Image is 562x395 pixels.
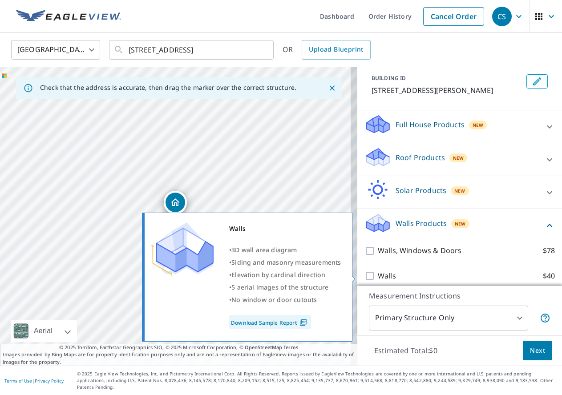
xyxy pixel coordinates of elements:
div: CS [492,7,512,26]
img: Premium [151,222,214,276]
div: [GEOGRAPHIC_DATA] [11,37,100,62]
p: Full House Products [396,119,465,130]
a: OpenStreetMap [245,344,282,351]
p: [STREET_ADDRESS][PERSON_NAME] [372,85,523,96]
span: New [455,220,466,227]
div: Solar ProductsNew [364,180,555,205]
div: Roof ProductsNew [364,147,555,172]
div: • [229,281,341,294]
span: 3D wall area diagram [231,246,297,254]
span: Your report will include only the primary structure on the property. For example, a detached gara... [540,313,550,323]
div: Aerial [31,320,55,342]
p: Solar Products [396,185,446,196]
button: Close [326,82,338,94]
img: EV Logo [16,10,121,23]
p: © 2025 Eagle View Technologies, Inc. and Pictometry International Corp. All Rights Reserved. Repo... [77,371,558,391]
span: Siding and masonry measurements [231,258,341,266]
div: Primary Structure Only [369,306,528,331]
span: Upload Blueprint [309,44,363,55]
a: Privacy Policy [35,378,64,384]
a: Cancel Order [423,7,484,26]
p: Measurement Instructions [369,290,550,301]
p: BUILDING ID [372,74,406,82]
span: Elevation by cardinal direction [231,270,325,279]
img: Pdf Icon [297,318,309,326]
div: • [229,294,341,306]
p: $78 [543,245,555,256]
p: Estimated Total: $0 [367,341,445,360]
div: Walls ProductsNew [364,213,555,238]
span: 5 aerial images of the structure [231,283,328,291]
div: • [229,256,341,269]
span: © 2025 TomTom, Earthstar Geographics SIO, © 2025 Microsoft Corporation, © [59,344,298,351]
p: Walls, Windows & Doors [378,245,461,256]
p: Roof Products [396,152,445,163]
a: Download Sample Report [229,315,311,329]
p: Walls [378,270,396,282]
button: Edit building 1 [526,74,548,89]
a: Terms of Use [4,378,32,384]
a: Upload Blueprint [302,40,370,60]
div: OR [283,40,371,60]
span: Next [530,345,545,356]
input: Search by address or latitude-longitude [129,37,255,62]
button: Next [523,341,552,361]
p: $40 [543,270,555,282]
div: Walls [229,222,341,235]
span: New [454,187,465,194]
a: Terms [283,344,298,351]
p: Check that the address is accurate, then drag the marker over the correct structure. [40,84,296,92]
div: Full House ProductsNew [364,114,555,139]
div: Aerial [11,320,77,342]
div: • [229,269,341,281]
div: • [229,244,341,256]
p: | [4,378,64,383]
span: New [473,121,484,129]
p: Walls Products [396,218,447,229]
span: No window or door cutouts [231,295,317,304]
div: Dropped pin, building 1, Residential property, 3039 Quincy Ct Owensboro, KY 42303 [164,191,187,218]
span: New [453,154,464,161]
